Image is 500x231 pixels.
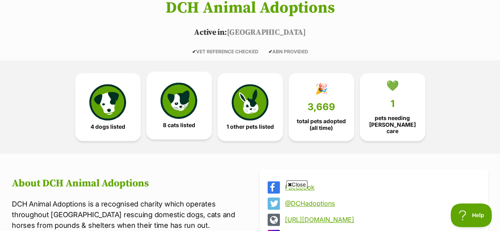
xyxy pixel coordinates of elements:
a: Facebook [285,184,477,191]
p: DCH Animal Adoptions is a recognised charity which operates throughout [GEOGRAPHIC_DATA] rescuing... [12,199,240,231]
img: cat-icon-068c71abf8fe30c970a85cd354bc8e23425d12f6e8612795f06af48be43a487a.svg [160,83,197,119]
iframe: Advertisement [106,192,394,227]
a: 💚 1 pets needing [PERSON_NAME] care [360,73,425,141]
icon: ✔ [268,49,272,54]
span: 1 [391,98,394,109]
h2: About DCH Animal Adoptions [12,178,240,190]
img: petrescue-icon-eee76f85a60ef55c4a1927667547b313a7c0e82042636edf73dce9c88f694885.svg [89,84,126,120]
span: Close [286,180,308,188]
span: Active in: [194,28,226,38]
a: 8 cats listed [146,71,212,139]
div: 🎉 [315,83,328,95]
span: 8 cats listed [163,122,195,128]
a: 1 other pets listed [217,73,283,141]
span: 3,669 [308,101,335,113]
img: bunny-icon-b786713a4a21a2fe6d13e954f4cb29d131f1b31f8a74b52ca2c6d2999bc34bbe.svg [232,84,268,120]
iframe: Help Scout Beacon - Open [451,203,492,227]
a: 🎉 3,669 total pets adopted (all time) [289,73,354,141]
span: 1 other pets listed [226,124,274,130]
span: pets needing [PERSON_NAME] care [366,115,419,134]
span: VET REFERENCE CHECKED [192,49,258,54]
icon: ✔ [192,49,196,54]
div: 💚 [386,80,399,92]
span: total pets adopted (all time) [295,118,347,131]
a: 4 dogs listed [75,73,141,141]
span: 4 dogs listed [91,124,125,130]
span: ABN PROVIDED [268,49,308,54]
